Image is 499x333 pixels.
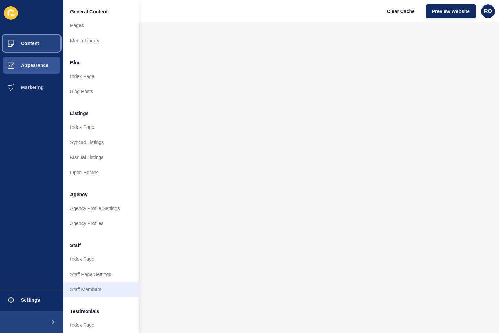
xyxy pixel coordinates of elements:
[70,110,89,117] span: Listings
[63,120,139,135] a: Index Page
[63,216,139,231] a: Agency Profiles
[63,33,139,48] a: Media Library
[70,191,88,198] span: Agency
[63,18,139,33] a: Pages
[63,318,139,333] a: Index Page
[432,8,470,15] span: Preview Website
[63,201,139,216] a: Agency Profile Settings
[70,59,81,66] span: Blog
[63,69,139,84] a: Index Page
[70,308,99,315] span: Testimonials
[426,4,476,18] button: Preview Website
[70,8,108,15] span: General Content
[63,165,139,180] a: Open Homes
[63,150,139,165] a: Manual Listings
[63,267,139,282] a: Staff Page Settings
[63,252,139,267] a: Index Page
[70,242,81,249] span: Staff
[387,8,415,15] span: Clear Cache
[484,8,492,15] span: RO
[63,282,139,297] a: Staff Members
[63,135,139,150] a: Synced Listings
[381,4,421,18] button: Clear Cache
[63,84,139,99] a: Blog Posts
